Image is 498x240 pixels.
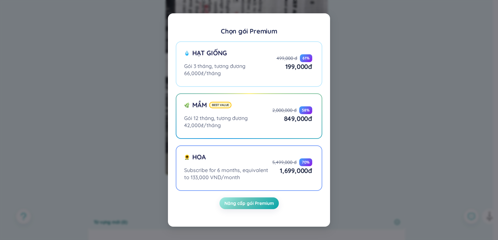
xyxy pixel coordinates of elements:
div: 5,499,000 đ [272,159,297,166]
div: Mầm [184,100,272,114]
div: 70 % [299,158,312,166]
div: Gói 3 tháng, tương đương 66,000₫/tháng [184,62,277,77]
span: Nâng cấp gói Premium [224,200,274,207]
div: Subscribe for 6 months, equivalent to 133,000 VND/month [184,167,272,181]
div: Chọn gói Premium [221,28,277,35]
div: 499,000 đ [277,55,297,61]
button: Nâng cấp gói Premium [219,197,279,209]
div: 849,000 đ [272,114,312,123]
div: 199,000 đ [277,62,312,71]
div: Best value [209,102,231,108]
div: 1,699,000 đ [272,166,312,175]
div: Hoa [184,153,272,167]
div: 2,000,000 đ [272,107,297,113]
div: Hạt giống [184,48,277,62]
div: 61 % [300,54,312,62]
img: sprout [184,102,190,108]
img: seed [184,50,190,56]
img: flower [184,154,190,160]
div: 58 % [299,106,312,114]
div: Gói 12 tháng, tương đương 42,000₫/tháng [184,114,272,129]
